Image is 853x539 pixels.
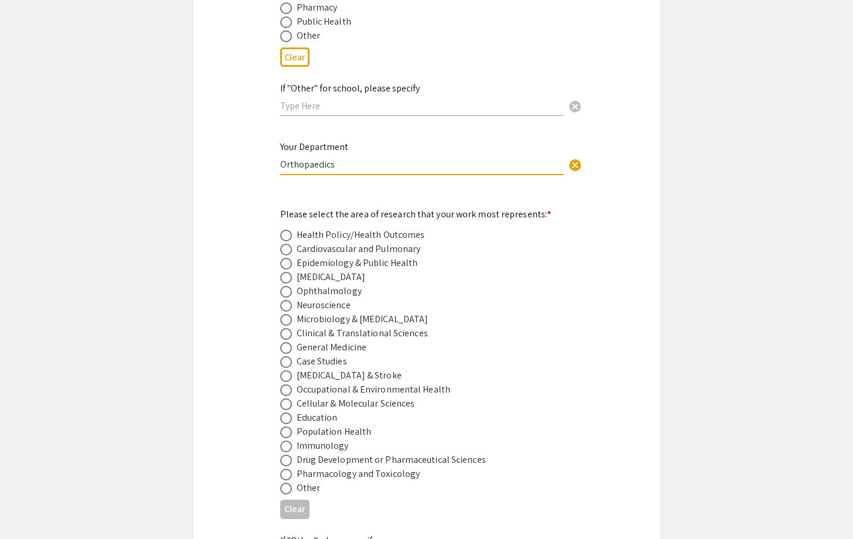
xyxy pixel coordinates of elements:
[280,208,552,220] mat-label: Please select the area of research that your work most represents:
[297,29,321,43] div: Other
[568,158,582,172] span: cancel
[297,228,425,242] div: Health Policy/Health Outcomes
[563,94,587,118] button: Clear
[280,500,310,519] button: Clear
[297,425,372,439] div: Population Health
[297,1,338,15] div: Pharmacy
[297,312,429,326] div: Microbiology & [MEDICAL_DATA]
[297,15,351,29] div: Public Health
[297,397,415,411] div: Cellular & Molecular Sciences
[297,481,321,495] div: Other
[280,158,563,170] input: Type Here
[297,411,338,425] div: Education
[280,141,348,153] mat-label: Your Department
[297,326,428,340] div: Clinical & Translational Sciences
[280,82,420,94] mat-label: If "Other" for school, please specify
[297,354,347,369] div: Case Studies
[297,242,421,256] div: Cardiovascular and Pulmonary
[280,47,310,67] button: Clear
[297,453,486,467] div: Drug Development or Pharmaceutical Sciences
[297,284,362,298] div: Ophthalmology
[297,369,402,383] div: [MEDICAL_DATA] & Stroke
[297,298,351,312] div: Neuroscience
[297,340,367,354] div: General Medicine
[297,256,418,270] div: Epidemiology & Public Health
[297,383,451,397] div: Occupational & Environmental Health
[563,152,587,176] button: Clear
[297,467,420,481] div: Pharmacology and Toxicology
[280,100,563,112] input: Type Here
[9,486,50,530] iframe: Chat
[568,100,582,114] span: cancel
[297,439,349,453] div: Immunology
[297,270,365,284] div: [MEDICAL_DATA]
